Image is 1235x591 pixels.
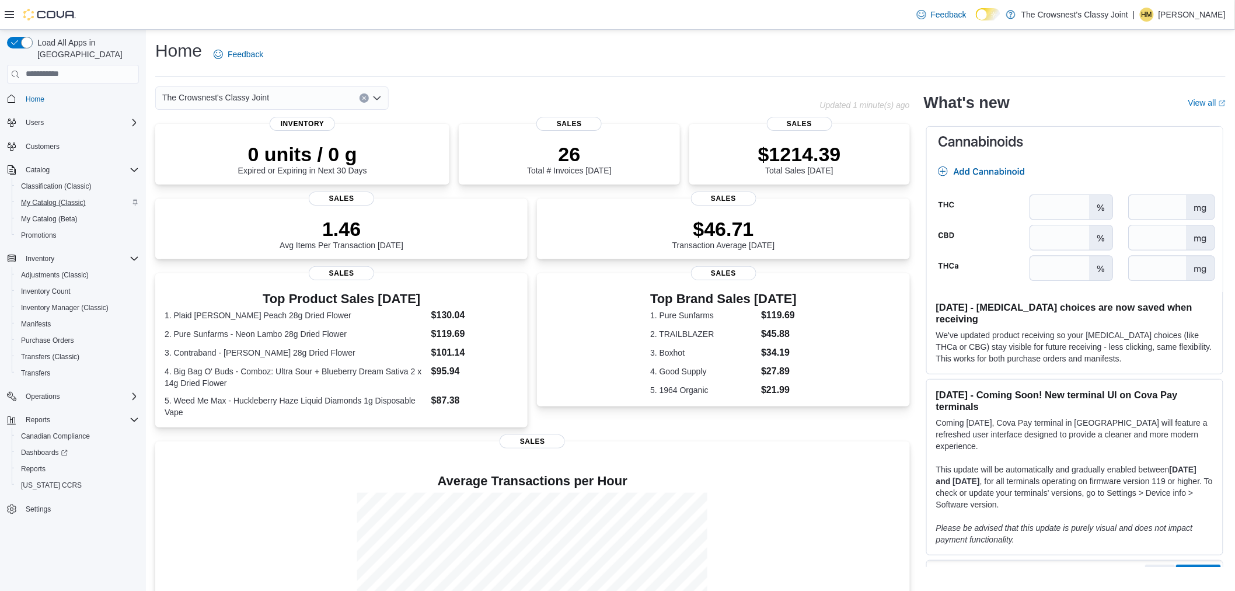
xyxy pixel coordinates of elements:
[16,268,139,282] span: Adjustments (Classic)
[2,388,144,405] button: Operations
[2,114,144,131] button: Users
[21,413,55,427] button: Reports
[12,428,144,444] button: Canadian Compliance
[21,336,74,345] span: Purchase Orders
[761,383,797,397] dd: $21.99
[16,196,139,210] span: My Catalog (Classic)
[238,142,367,175] div: Expired or Expiring in Next 30 Days
[650,310,756,321] dt: 1. Pure Sunfarms
[12,283,144,300] button: Inventory Count
[26,254,54,263] span: Inventory
[12,227,144,244] button: Promotions
[165,310,427,321] dt: 1. Plaid [PERSON_NAME] Peach 28g Dried Flower
[431,327,519,341] dd: $119.69
[2,500,144,517] button: Settings
[1219,100,1226,107] svg: External link
[21,163,139,177] span: Catalog
[16,212,82,226] a: My Catalog (Beta)
[527,142,611,175] div: Total # Invoices [DATE]
[21,287,71,296] span: Inventory Count
[21,390,139,404] span: Operations
[162,91,269,105] span: The Crowsnest's Classy Joint
[691,192,756,206] span: Sales
[155,39,202,62] h1: Home
[12,211,144,227] button: My Catalog (Beta)
[26,95,44,104] span: Home
[976,20,976,21] span: Dark Mode
[761,327,797,341] dd: $45.88
[16,212,139,226] span: My Catalog (Beta)
[1159,8,1226,22] p: [PERSON_NAME]
[691,266,756,280] span: Sales
[21,448,68,457] span: Dashboards
[12,300,144,316] button: Inventory Manager (Classic)
[12,332,144,349] button: Purchase Orders
[21,368,50,378] span: Transfers
[26,392,60,401] span: Operations
[431,308,519,322] dd: $130.04
[33,37,139,60] span: Load All Apps in [GEOGRAPHIC_DATA]
[931,9,967,20] span: Feedback
[21,413,139,427] span: Reports
[26,415,50,425] span: Reports
[280,217,403,250] div: Avg Items Per Transaction [DATE]
[26,142,60,151] span: Customers
[16,317,55,331] a: Manifests
[238,142,367,166] p: 0 units / 0 g
[21,502,139,516] span: Settings
[16,228,139,242] span: Promotions
[976,8,1000,20] input: Dark Mode
[21,214,78,224] span: My Catalog (Beta)
[21,116,139,130] span: Users
[165,292,518,306] h3: Top Product Sales [DATE]
[209,43,268,66] a: Feedback
[2,138,144,155] button: Customers
[21,92,49,106] a: Home
[12,349,144,365] button: Transfers (Classic)
[16,268,93,282] a: Adjustments (Classic)
[16,446,72,460] a: Dashboards
[936,465,1196,486] strong: [DATE] and [DATE]
[16,478,86,492] a: [US_STATE] CCRS
[16,462,139,476] span: Reports
[650,347,756,359] dt: 3. Boxhot
[431,364,519,378] dd: $95.94
[16,350,139,364] span: Transfers (Classic)
[16,366,139,380] span: Transfers
[936,389,1213,412] h3: [DATE] - Coming Soon! New terminal UI on Cova Pay terminals
[12,316,144,332] button: Manifests
[16,462,50,476] a: Reports
[21,140,64,154] a: Customers
[21,198,86,207] span: My Catalog (Classic)
[1021,8,1128,22] p: The Crowsnest's Classy Joint
[650,292,797,306] h3: Top Brand Sales [DATE]
[21,92,139,106] span: Home
[2,251,144,267] button: Inventory
[767,117,832,131] span: Sales
[16,333,139,347] span: Purchase Orders
[936,301,1213,325] h3: [DATE] - [MEDICAL_DATA] choices are now saved when receiving
[1142,8,1153,22] span: HM
[7,86,139,548] nav: Complex example
[12,477,144,493] button: [US_STATE] CCRS
[936,417,1213,452] p: Coming [DATE], Cova Pay terminal in [GEOGRAPHIC_DATA] will feature a refreshed user interface des...
[2,162,144,178] button: Catalog
[16,179,139,193] span: Classification (Classic)
[12,365,144,381] button: Transfers
[165,395,427,418] dt: 5. Weed Me Max - Huckleberry Haze Liquid Diamonds 1g Disposable Vape
[165,366,427,389] dt: 4. Big Bag O' Buds - Comboz: Ultra Sour + Blueberry Dream Sativa 2 x 14g Dried Flower
[936,329,1213,364] p: We've updated product receiving so your [MEDICAL_DATA] choices (like THCa or CBG) stay visible fo...
[16,478,139,492] span: Washington CCRS
[12,194,144,211] button: My Catalog (Classic)
[2,412,144,428] button: Reports
[650,384,756,396] dt: 5. 1964 Organic
[16,366,55,380] a: Transfers
[758,142,841,166] p: $1214.39
[16,429,139,443] span: Canadian Compliance
[360,93,369,103] button: Clear input
[2,91,144,107] button: Home
[21,252,139,266] span: Inventory
[16,284,75,298] a: Inventory Count
[650,328,756,340] dt: 2. TRAILBLAZER
[280,217,403,241] p: 1.46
